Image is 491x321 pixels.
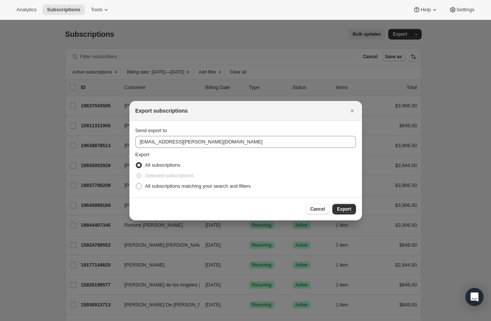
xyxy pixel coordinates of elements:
span: Tools [91,7,102,13]
h2: Export subscriptions [135,107,188,115]
span: Selected subscriptions [145,173,194,178]
button: Settings [444,5,479,15]
span: Help [420,7,431,13]
button: Close [347,105,357,116]
button: Analytics [12,5,41,15]
button: Cancel [306,204,329,214]
span: All subscriptions matching your search and filters [145,183,251,189]
span: Settings [456,7,474,13]
span: Send export to [135,128,167,133]
span: Export [135,152,150,157]
button: Tools [86,5,114,15]
button: Subscriptions [42,5,85,15]
div: Open Intercom Messenger [465,288,483,306]
button: Export [332,204,356,214]
span: Cancel [310,206,325,212]
span: Subscriptions [47,7,80,13]
span: Export [337,206,351,212]
span: Analytics [17,7,36,13]
button: Help [408,5,443,15]
span: All subscriptions [145,162,180,168]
